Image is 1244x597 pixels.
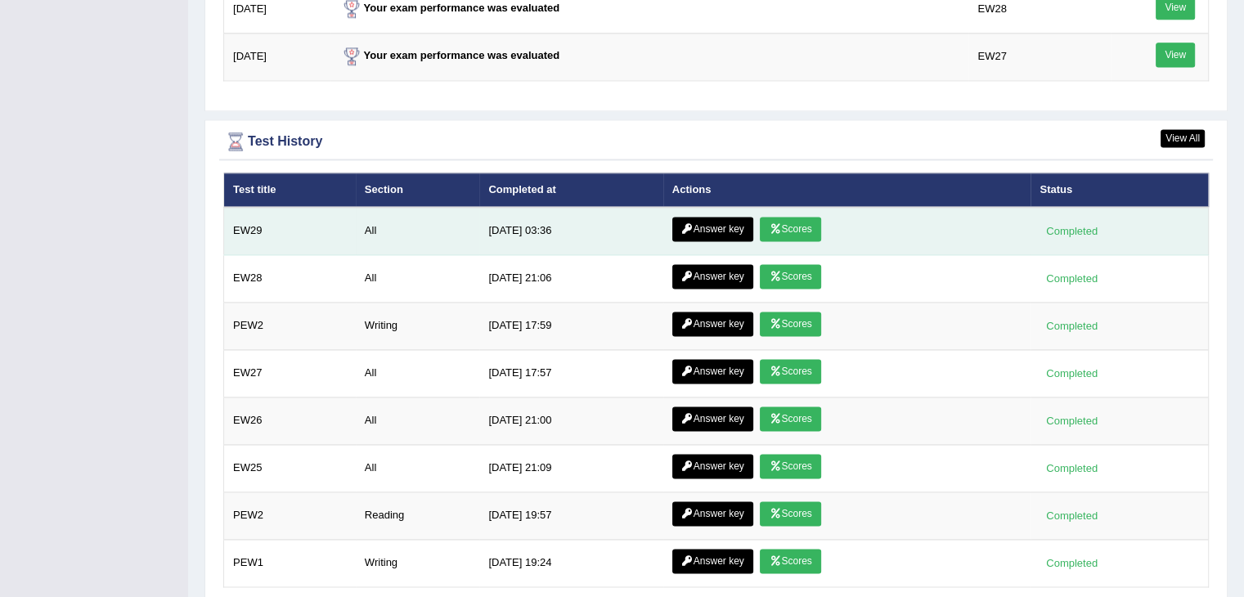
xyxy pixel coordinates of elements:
td: All [356,445,480,492]
div: Completed [1040,270,1103,287]
strong: Your exam performance was evaluated [339,49,560,61]
div: Completed [1040,554,1103,572]
td: EW25 [224,445,356,492]
div: Completed [1040,317,1103,334]
a: Answer key [672,549,753,573]
td: All [356,397,480,445]
td: EW26 [224,397,356,445]
div: Completed [1040,365,1103,382]
a: Scores [760,312,820,336]
td: PEW2 [224,492,356,540]
td: All [356,207,480,255]
td: [DATE] 21:06 [479,255,662,303]
td: [DATE] 17:57 [479,350,662,397]
a: Scores [760,406,820,431]
td: [DATE] 19:57 [479,492,662,540]
div: Test History [223,129,1209,154]
strong: Your exam performance was evaluated [339,2,560,14]
a: Answer key [672,406,753,431]
td: Reading [356,492,480,540]
a: Answer key [672,501,753,526]
td: All [356,350,480,397]
td: All [356,255,480,303]
th: Completed at [479,173,662,207]
td: [DATE] 03:36 [479,207,662,255]
td: [DATE] 21:00 [479,397,662,445]
a: View All [1161,129,1205,147]
a: Answer key [672,359,753,384]
a: Scores [760,264,820,289]
td: PEW2 [224,303,356,350]
a: Scores [760,217,820,241]
td: Writing [356,540,480,587]
div: Completed [1040,222,1103,240]
td: [DATE] 17:59 [479,303,662,350]
td: PEW1 [224,540,356,587]
th: Test title [224,173,356,207]
th: Status [1031,173,1208,207]
td: [DATE] 21:09 [479,445,662,492]
td: Writing [356,303,480,350]
a: Answer key [672,264,753,289]
td: EW28 [224,255,356,303]
div: Completed [1040,460,1103,477]
th: Section [356,173,480,207]
a: Answer key [672,454,753,478]
a: Answer key [672,217,753,241]
td: [DATE] 19:24 [479,540,662,587]
a: Scores [760,549,820,573]
a: View [1156,43,1195,67]
td: EW27 [968,33,1110,80]
a: Scores [760,454,820,478]
a: Scores [760,359,820,384]
td: EW27 [224,350,356,397]
a: Scores [760,501,820,526]
td: EW29 [224,207,356,255]
th: Actions [663,173,1031,207]
a: Answer key [672,312,753,336]
td: [DATE] [224,33,330,80]
div: Completed [1040,412,1103,429]
div: Completed [1040,507,1103,524]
